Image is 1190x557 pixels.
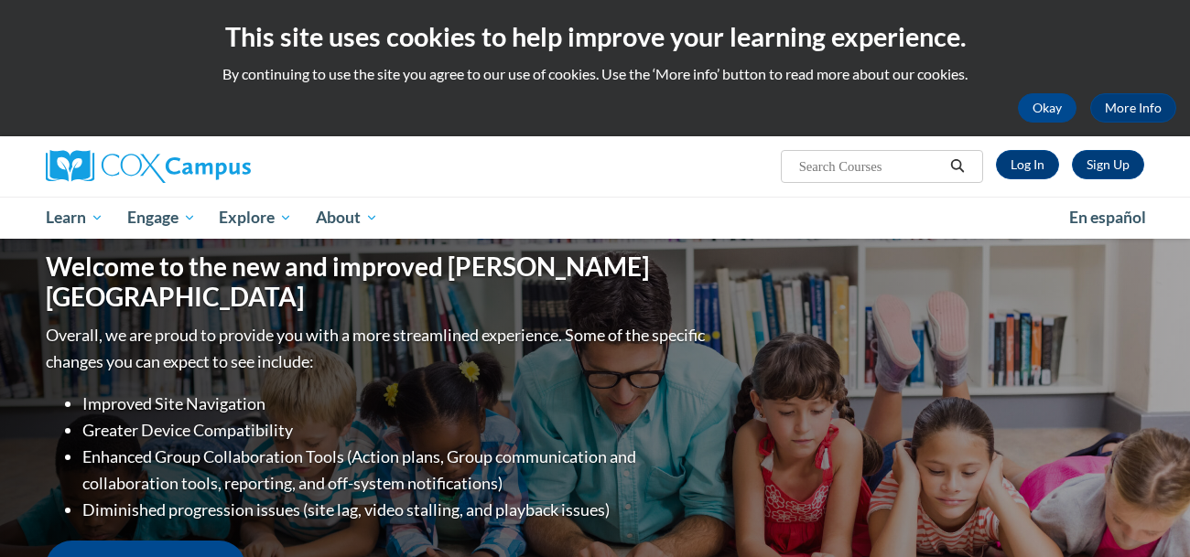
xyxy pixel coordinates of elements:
a: Log In [996,150,1059,179]
iframe: Button to launch messaging window [1117,484,1175,542]
a: Register [1072,150,1144,179]
span: Explore [219,207,292,229]
a: About [304,197,390,239]
h1: Welcome to the new and improved [PERSON_NAME][GEOGRAPHIC_DATA] [46,252,709,313]
a: Explore [207,197,304,239]
span: Learn [46,207,103,229]
a: More Info [1090,93,1176,123]
p: Overall, we are proud to provide you with a more streamlined experience. Some of the specific cha... [46,322,709,375]
span: About [316,207,378,229]
li: Enhanced Group Collaboration Tools (Action plans, Group communication and collaboration tools, re... [82,444,709,497]
h2: This site uses cookies to help improve your learning experience. [14,18,1176,55]
span: En español [1069,208,1146,227]
span: Engage [127,207,196,229]
a: Engage [115,197,208,239]
a: Cox Campus [46,150,394,183]
input: Search Courses [797,155,944,177]
button: Okay [1018,93,1076,123]
a: Learn [34,197,115,239]
a: En español [1057,198,1158,237]
img: Cox Campus [46,150,251,183]
li: Diminished progression issues (site lag, video stalling, and playback issues) [82,497,709,523]
div: Main menu [18,197,1172,239]
li: Greater Device Compatibility [82,417,709,444]
p: By continuing to use the site you agree to our use of cookies. Use the ‘More info’ button to read... [14,64,1176,84]
li: Improved Site Navigation [82,391,709,417]
button: Search [944,155,971,177]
